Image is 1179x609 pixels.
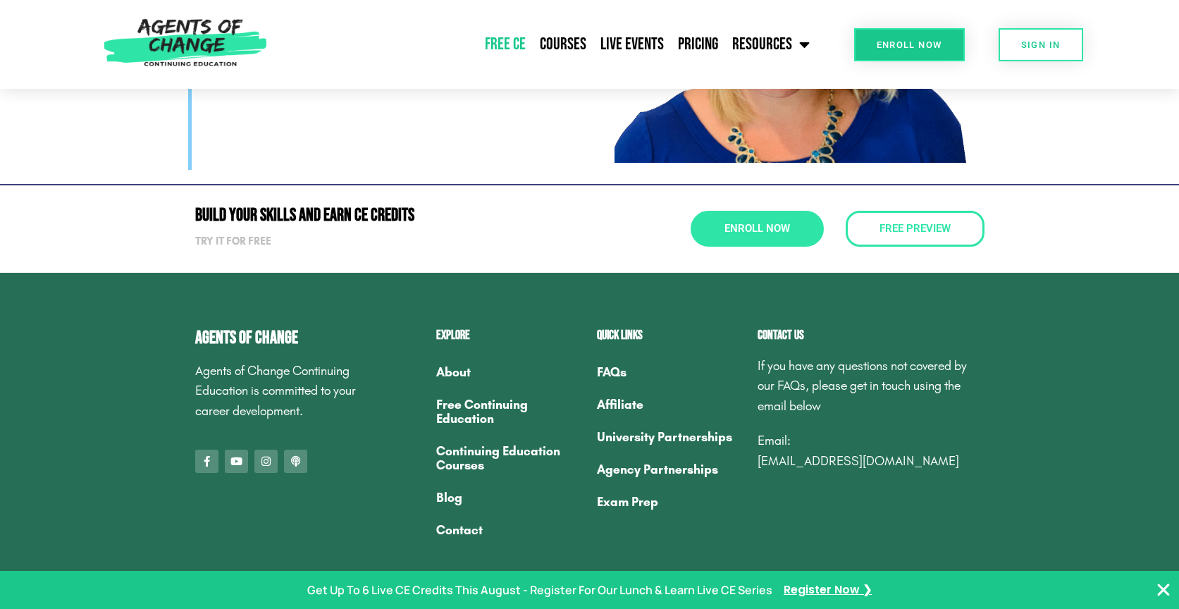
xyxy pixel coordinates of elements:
[879,223,951,234] span: Free Preview
[1155,582,1172,598] button: Close Banner
[597,329,743,342] h2: Quick Links
[195,235,271,247] strong: Try it for free
[436,329,583,342] h2: Explore
[436,356,583,388] a: About
[597,388,743,421] a: Affiliate
[758,358,967,414] span: If you have any questions not covered by our FAQs, please get in touch using the email below
[436,356,583,546] nav: Menu
[533,27,593,62] a: Courses
[195,329,366,347] h4: Agents of Change
[1021,40,1061,49] span: SIGN IN
[758,329,984,342] h2: Contact us
[854,28,965,61] a: Enroll Now
[436,435,583,481] a: Continuing Education Courses
[597,356,743,388] a: FAQs
[597,356,743,518] nav: Menu
[597,453,743,486] a: Agency Partnerships
[999,28,1083,61] a: SIGN IN
[436,514,583,546] a: Contact
[784,580,872,601] a: Register Now ❯
[436,481,583,514] a: Blog
[195,207,583,224] h2: Build Your Skills and Earn CE CREDITS
[724,223,790,234] span: Enroll Now
[307,580,772,601] p: Get Up To 6 Live CE Credits This August - Register For Our Lunch & Learn Live CE Series
[597,421,743,453] a: University Partnerships
[597,486,743,518] a: Exam Prep
[436,388,583,435] a: Free Continuing Education
[478,27,533,62] a: Free CE
[725,27,817,62] a: Resources
[671,27,725,62] a: Pricing
[758,453,959,469] a: [EMAIL_ADDRESS][DOMAIN_NAME]
[758,431,984,472] p: Email:
[691,211,824,247] a: Enroll Now
[274,27,817,62] nav: Menu
[846,211,984,247] a: Free Preview
[593,27,671,62] a: Live Events
[877,40,942,49] span: Enroll Now
[195,363,356,419] span: Agents of Change Continuing Education is committed to your career development.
